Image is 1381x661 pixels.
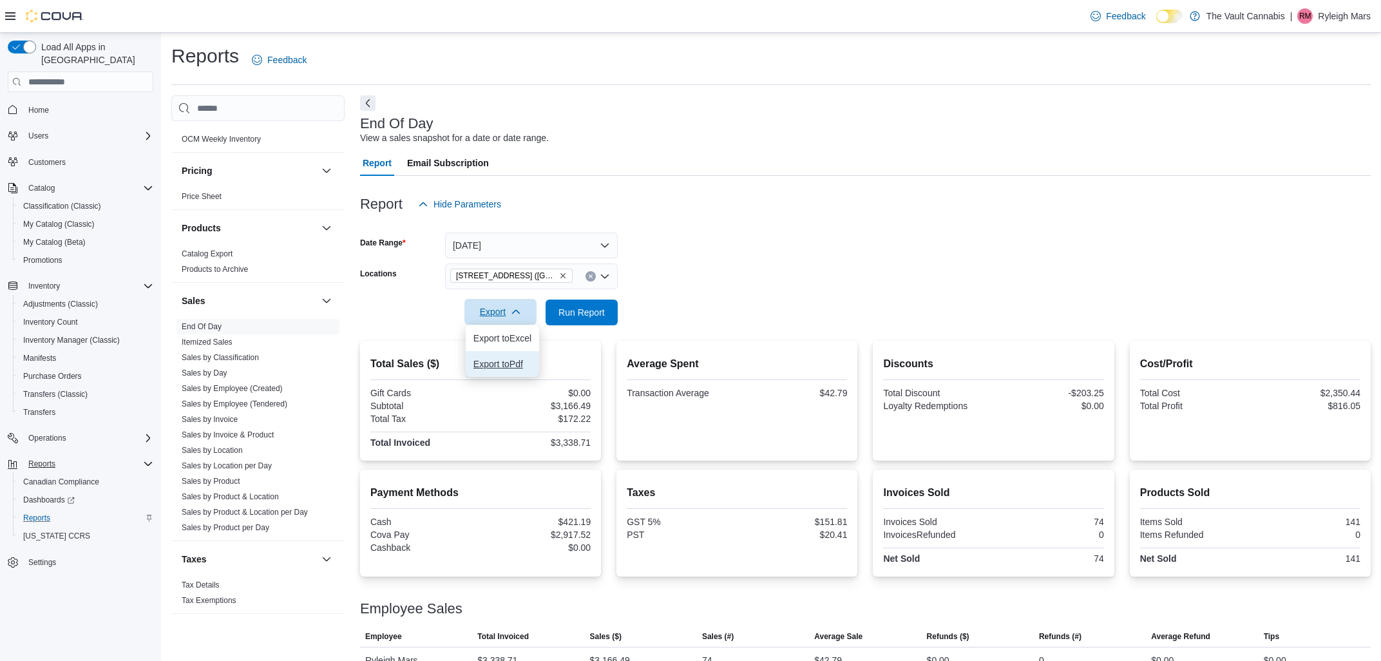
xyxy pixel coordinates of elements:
[23,255,62,265] span: Promotions
[182,338,233,347] a: Itemized Sales
[627,388,734,398] div: Transaction Average
[182,353,259,362] a: Sales by Classification
[370,542,478,553] div: Cashback
[182,337,233,347] span: Itemized Sales
[18,387,153,402] span: Transfers (Classic)
[319,163,334,178] button: Pricing
[182,135,261,144] a: OCM Weekly Inventory
[28,281,60,291] span: Inventory
[23,335,120,345] span: Inventory Manager (Classic)
[182,249,233,258] a: Catalog Export
[23,456,61,472] button: Reports
[18,510,55,526] a: Reports
[1264,631,1279,642] span: Tips
[28,433,66,443] span: Operations
[171,131,345,152] div: OCM
[546,300,618,325] button: Run Report
[182,264,248,274] span: Products to Archive
[883,517,991,527] div: Invoices Sold
[466,351,539,377] button: Export toPdf
[171,319,345,541] div: Sales
[13,349,158,367] button: Manifests
[319,551,334,567] button: Taxes
[13,295,158,313] button: Adjustments (Classic)
[18,314,83,330] a: Inventory Count
[1299,8,1311,24] span: RM
[996,553,1104,564] div: 74
[13,385,158,403] button: Transfers (Classic)
[18,492,80,508] a: Dashboards
[702,631,734,642] span: Sales (#)
[13,509,158,527] button: Reports
[739,517,847,527] div: $151.81
[182,553,207,566] h3: Taxes
[18,253,153,268] span: Promotions
[13,233,158,251] button: My Catalog (Beta)
[365,631,402,642] span: Employee
[996,401,1104,411] div: $0.00
[370,401,478,411] div: Subtotal
[464,299,537,325] button: Export
[182,294,316,307] button: Sales
[171,246,345,282] div: Products
[13,473,158,491] button: Canadian Compliance
[1253,517,1360,527] div: 141
[182,523,269,532] a: Sales by Product per Day
[8,95,153,605] nav: Complex example
[13,313,158,331] button: Inventory Count
[267,53,307,66] span: Feedback
[23,495,75,505] span: Dashboards
[23,180,60,196] button: Catalog
[13,527,158,545] button: [US_STATE] CCRS
[182,445,243,455] span: Sales by Location
[13,215,158,233] button: My Catalog (Classic)
[18,216,100,232] a: My Catalog (Classic)
[23,102,54,118] a: Home
[18,253,68,268] a: Promotions
[13,331,158,349] button: Inventory Manager (Classic)
[319,293,334,309] button: Sales
[36,41,153,66] span: Load All Apps in [GEOGRAPHIC_DATA]
[600,271,610,282] button: Open list of options
[182,476,240,486] span: Sales by Product
[3,455,158,473] button: Reports
[360,238,406,248] label: Date Range
[1318,8,1371,24] p: Ryleigh Mars
[28,105,49,115] span: Home
[360,95,376,111] button: Next
[477,631,529,642] span: Total Invoiced
[473,333,531,343] span: Export to Excel
[18,350,153,366] span: Manifests
[473,359,531,369] span: Export to Pdf
[883,485,1103,501] h2: Invoices Sold
[18,296,103,312] a: Adjustments (Classic)
[182,414,238,425] span: Sales by Invoice
[23,555,61,570] a: Settings
[18,198,153,214] span: Classification (Classic)
[23,554,153,570] span: Settings
[472,299,529,325] span: Export
[182,192,222,201] a: Price Sheet
[23,531,90,541] span: [US_STATE] CCRS
[370,517,478,527] div: Cash
[23,353,56,363] span: Manifests
[1140,388,1248,398] div: Total Cost
[627,485,847,501] h2: Taxes
[23,154,153,170] span: Customers
[1039,631,1081,642] span: Refunds (#)
[23,389,88,399] span: Transfers (Classic)
[18,332,153,348] span: Inventory Manager (Classic)
[247,47,312,73] a: Feedback
[13,367,158,385] button: Purchase Orders
[1253,401,1360,411] div: $816.05
[23,278,65,294] button: Inventory
[1206,8,1285,24] p: The Vault Cannabis
[18,510,153,526] span: Reports
[483,414,591,424] div: $172.22
[23,278,153,294] span: Inventory
[182,492,279,501] a: Sales by Product & Location
[413,191,506,217] button: Hide Parameters
[182,461,272,471] span: Sales by Location per Day
[18,369,153,384] span: Purchase Orders
[627,530,734,540] div: PST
